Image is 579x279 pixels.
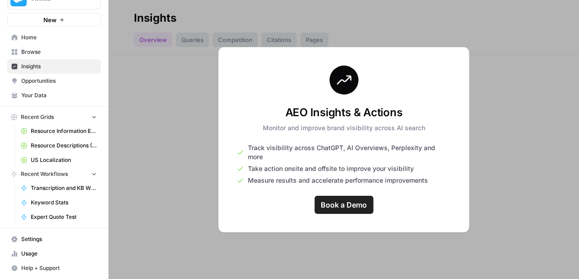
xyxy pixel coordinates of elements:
span: Usage [21,250,97,258]
span: Measure results and accelerate performance improvements [248,176,428,185]
span: Transcription and KB Write [31,184,97,192]
span: Insights [21,62,97,71]
button: New [7,13,101,27]
span: Recent Grids [21,113,54,121]
a: Insights [7,59,101,74]
span: Resource Information Extraction and Descriptions [31,127,97,135]
span: Keyword Stats [31,199,97,207]
a: Browse [7,45,101,59]
a: Resource Information Extraction and Descriptions [17,124,101,138]
span: Book a Demo [321,199,367,210]
button: Recent Grids [7,110,101,124]
a: Usage [7,246,101,261]
span: Opportunities [21,77,97,85]
a: Your Data [7,88,101,103]
span: Resource Descriptions (+Flair) [31,142,97,150]
a: US Localization [17,153,101,167]
a: Keyword Stats [17,195,101,210]
p: Monitor and improve brand visibility across AI search [263,123,425,132]
a: Resource Descriptions (+Flair) [17,138,101,153]
span: New [43,15,57,24]
a: Transcription and KB Write [17,181,101,195]
button: Recent Workflows [7,167,101,181]
a: Home [7,30,101,45]
span: Home [21,33,97,42]
span: Your Data [21,91,97,99]
a: Settings [7,232,101,246]
span: Take action onsite and offsite to improve your visibility [248,164,414,173]
span: Recent Workflows [21,170,68,178]
a: Expert Quote Test [17,210,101,224]
span: Settings [21,235,97,243]
a: Opportunities [7,74,101,88]
span: Help + Support [21,264,97,272]
a: Book a Demo [314,196,373,214]
span: Track visibility across ChatGPT, AI Overviews, Perplexity and more [248,143,451,161]
span: Browse [21,48,97,56]
button: Help + Support [7,261,101,275]
h3: AEO Insights & Actions [263,105,425,120]
span: Expert Quote Test [31,213,97,221]
span: US Localization [31,156,97,164]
